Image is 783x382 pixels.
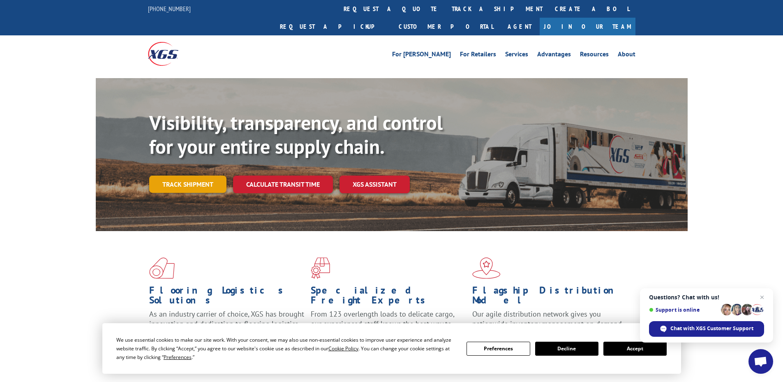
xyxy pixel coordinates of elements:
img: xgs-icon-total-supply-chain-intelligence-red [149,257,175,279]
h1: Flagship Distribution Model [472,285,628,309]
h1: Specialized Freight Experts [311,285,466,309]
a: For [PERSON_NAME] [392,51,451,60]
span: Our agile distribution network gives you nationwide inventory management on demand. [472,309,624,329]
button: Accept [603,342,667,356]
a: About [618,51,635,60]
span: As an industry carrier of choice, XGS has brought innovation and dedication to flooring logistics... [149,309,304,338]
div: Cookie Consent Prompt [102,323,681,374]
a: Services [505,51,528,60]
a: Calculate transit time [233,176,333,193]
a: Agent [499,18,540,35]
div: We use essential cookies to make our site work. With your consent, we may also use non-essential ... [116,336,457,361]
img: xgs-icon-flagship-distribution-model-red [472,257,501,279]
a: XGS ASSISTANT [340,176,410,193]
span: Cookie Policy [328,345,358,352]
a: For Retailers [460,51,496,60]
a: [PHONE_NUMBER] [148,5,191,13]
a: Track shipment [149,176,226,193]
h1: Flooring Logistics Solutions [149,285,305,309]
a: Resources [580,51,609,60]
a: Advantages [537,51,571,60]
img: xgs-icon-focused-on-flooring-red [311,257,330,279]
span: Questions? Chat with us! [649,294,764,301]
a: Customer Portal [393,18,499,35]
button: Preferences [467,342,530,356]
span: Chat with XGS Customer Support [670,325,753,332]
span: Chat with XGS Customer Support [649,321,764,337]
button: Decline [535,342,598,356]
a: Open chat [748,349,773,374]
span: Support is online [649,307,718,313]
b: Visibility, transparency, and control for your entire supply chain. [149,110,443,159]
p: From 123 overlength loads to delicate cargo, our experienced staff knows the best way to move you... [311,309,466,346]
span: Preferences [164,354,192,361]
a: Request a pickup [274,18,393,35]
a: Join Our Team [540,18,635,35]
